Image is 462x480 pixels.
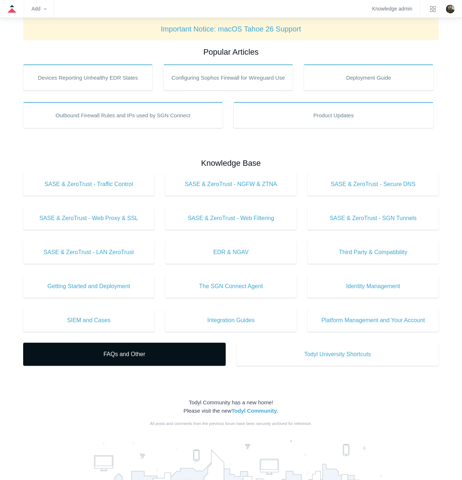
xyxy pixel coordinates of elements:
[237,343,439,366] a: Todyl University Shortcuts
[446,5,455,13] img: user avatar
[23,46,439,58] h2: Popular Articles
[318,248,428,257] span: Third Party & Compatibility
[446,5,455,13] zd-hc-trigger: Click your profile icon to open the profile menu
[308,207,439,230] a: SASE & ZeroTrust - SGN Tunnels
[164,64,293,90] a: Configuring Sophos Firewall for Wireguard Use
[23,157,439,169] h2: Knowledge Base
[23,275,154,298] a: Getting Started and Deployment
[176,316,286,325] span: Integration Guides
[23,102,223,128] a: Outbound Firewall Rules and IPs used by SGN Connect
[318,214,428,223] span: SASE & ZeroTrust - SGN Tunnels
[23,399,439,415] div: Todyl Community has a new home! Please visit the new .
[308,173,439,196] a: SASE & ZeroTrust - Secure DNS
[232,408,277,414] a: Todyl Community
[304,64,433,90] a: Deployment Guide
[318,282,428,291] span: Identity Management
[165,275,297,298] a: The SGN Connect Agent
[23,64,153,90] a: Devices Reporting Unhealthy EDR States
[308,275,439,298] a: Identity Management
[23,309,154,332] a: SIEM and Cases
[34,180,144,189] span: SASE & ZeroTrust - Traffic Control
[308,241,439,264] a: Third Party & Compatibility
[176,214,286,223] span: SASE & ZeroTrust - Web Filtering
[34,214,144,223] span: SASE & ZeroTrust - Web Proxy & SSL
[23,421,439,427] div: All posts and comments from the previous forum have been securely archived for reference.
[176,248,286,257] span: EDR & NGAV
[247,350,428,359] span: Todyl University Shortcuts
[372,7,412,11] a: Knowledge admin
[23,173,154,196] a: SASE & ZeroTrust - Traffic Control
[34,282,144,291] span: Getting Started and Deployment
[34,248,144,257] span: SASE & ZeroTrust - LAN ZeroTrust
[308,309,439,332] a: Platform Management and Your Account
[318,316,428,325] span: Platform Management and Your Account
[23,241,154,264] a: SASE & ZeroTrust - LAN ZeroTrust
[23,343,226,366] a: FAQs and Other
[165,241,297,264] a: EDR & NGAV
[23,207,154,230] a: SASE & ZeroTrust - Web Proxy & SSL
[34,316,144,325] span: SIEM and Cases
[165,309,297,332] a: Integration Guides
[161,25,301,33] a: Important Notice: macOS Tahoe 26 Support
[31,7,47,11] zd-hc-trigger: Add
[318,180,428,189] span: SASE & ZeroTrust - Secure DNS
[176,180,286,189] span: SASE & ZeroTrust - NGFW & ZTNA
[165,207,297,230] a: SASE & ZeroTrust - Web Filtering
[176,282,286,291] span: The SGN Connect Agent
[234,102,433,128] a: Product Updates
[34,350,215,359] span: FAQs and Other
[165,173,297,196] a: SASE & ZeroTrust - NGFW & ZTNA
